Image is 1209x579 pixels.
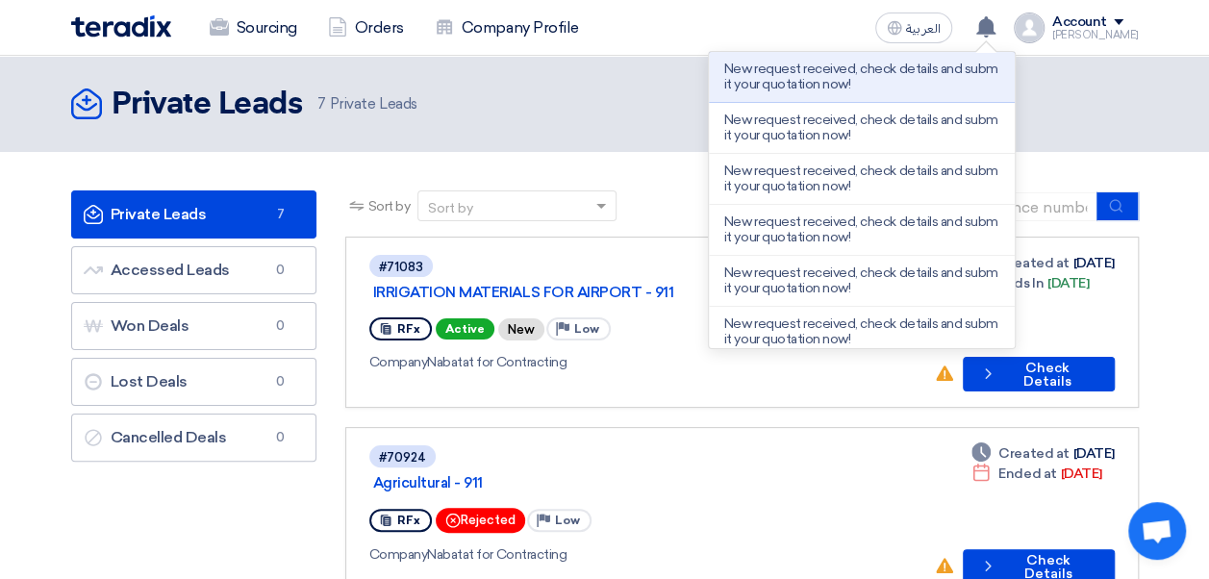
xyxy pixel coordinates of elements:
[71,302,316,350] a: Won Deals0
[269,428,292,447] span: 0
[436,508,525,533] div: Rejected
[373,474,854,491] a: Agricultural - 911
[269,372,292,391] span: 0
[574,322,599,336] span: Low
[71,414,316,462] a: Cancelled Deals0
[724,62,999,92] p: New request received, check details and submit your quotation now!
[963,357,1115,391] button: Check Details
[724,214,999,245] p: New request received, check details and submit your quotation now!
[379,451,426,464] div: #70924
[555,514,580,527] span: Low
[369,544,919,565] div: Nabatat for Contracting
[998,464,1056,484] span: Ended at
[71,246,316,294] a: Accessed Leads0
[971,253,1114,273] div: [DATE]
[1052,30,1139,40] div: [PERSON_NAME]
[419,7,594,49] a: Company Profile
[379,261,423,273] div: #71083
[269,316,292,336] span: 0
[498,318,544,340] div: New
[369,354,428,370] span: Company
[998,443,1069,464] span: Created at
[369,546,428,563] span: Company
[724,316,999,347] p: New request received, check details and submit your quotation now!
[112,86,303,124] h2: Private Leads
[998,253,1069,273] span: Created at
[71,358,316,406] a: Lost Deals0
[368,196,411,216] span: Sort by
[724,164,999,194] p: New request received, check details and submit your quotation now!
[71,190,316,239] a: Private Leads7
[269,261,292,280] span: 0
[428,198,473,218] div: Sort by
[397,514,420,527] span: RFx
[71,15,171,38] img: Teradix logo
[369,352,919,372] div: Nabatat for Contracting
[1128,502,1186,560] a: Open chat
[971,464,1101,484] div: [DATE]
[1014,13,1045,43] img: profile_test.png
[971,273,1089,293] div: [DATE]
[906,22,941,36] span: العربية
[436,318,494,340] span: Active
[194,7,313,49] a: Sourcing
[397,322,420,336] span: RFx
[317,95,326,113] span: 7
[971,443,1114,464] div: [DATE]
[724,265,999,296] p: New request received, check details and submit your quotation now!
[269,205,292,224] span: 7
[313,7,419,49] a: Orders
[317,93,416,115] span: Private Leads
[998,273,1044,293] span: Ends In
[373,284,854,301] a: IRRIGATION MATERIALS FOR AIRPORT - 911
[875,13,952,43] button: العربية
[724,113,999,143] p: New request received, check details and submit your quotation now!
[1052,14,1107,31] div: Account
